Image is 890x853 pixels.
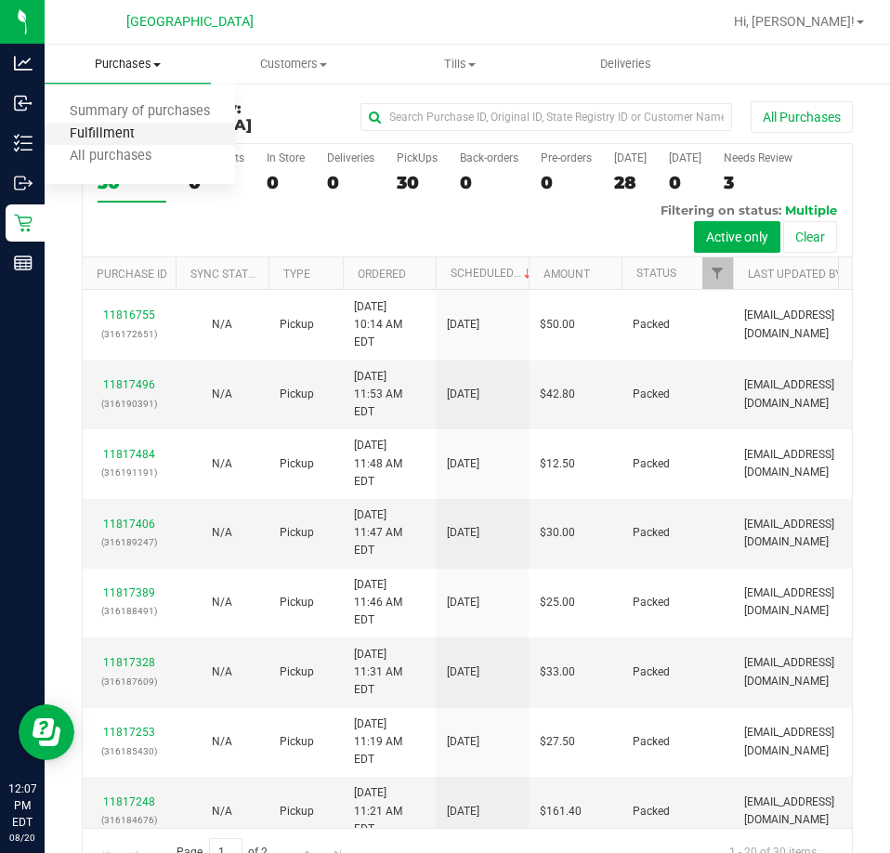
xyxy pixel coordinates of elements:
span: [DATE] [447,524,479,542]
button: N/A [212,386,232,403]
p: (316188491) [94,602,164,620]
span: Tills [377,56,542,72]
a: 11817389 [103,586,155,599]
div: [DATE] [614,151,647,164]
span: Packed [633,455,670,473]
span: [DATE] [447,316,479,334]
a: Last Updated By [748,268,842,281]
inline-svg: Reports [14,254,33,272]
div: PickUps [397,151,438,164]
a: Filter [702,257,733,289]
span: [DATE] 11:48 AM EDT [354,437,425,491]
p: (316185430) [94,742,164,760]
p: (316172651) [94,325,164,343]
div: 0 [541,172,592,193]
span: [DATE] [447,663,479,681]
span: Not Applicable [212,596,232,609]
a: Sync Status [190,268,262,281]
button: N/A [212,316,232,334]
a: 11817406 [103,518,155,531]
span: Not Applicable [212,526,232,539]
span: Pickup [280,663,314,681]
span: Packed [633,524,670,542]
button: N/A [212,733,232,751]
a: 11816755 [103,308,155,322]
span: Pickup [280,455,314,473]
a: Type [283,268,310,281]
div: [DATE] [669,151,701,164]
inline-svg: Inventory [14,134,33,152]
div: 30 [397,172,438,193]
span: $27.50 [540,733,575,751]
div: Back-orders [460,151,518,164]
div: 0 [267,172,305,193]
inline-svg: Retail [14,214,33,232]
button: Clear [783,221,837,253]
inline-svg: Outbound [14,174,33,192]
span: Not Applicable [212,665,232,678]
span: Pickup [280,386,314,403]
span: Pickup [280,316,314,334]
button: N/A [212,594,232,611]
button: N/A [212,524,232,542]
a: Customers [211,45,377,84]
p: (316189247) [94,533,164,551]
span: [DATE] 11:53 AM EDT [354,368,425,422]
span: Not Applicable [212,735,232,748]
span: $161.40 [540,803,582,820]
p: 12:07 PM EDT [8,781,36,831]
a: 11817253 [103,726,155,739]
span: Not Applicable [212,805,232,818]
span: $50.00 [540,316,575,334]
span: Summary of purchases [45,104,235,120]
span: [DATE] [447,733,479,751]
button: N/A [212,663,232,681]
span: [DATE] 11:31 AM EDT [354,646,425,700]
p: (316187609) [94,673,164,690]
div: 0 [327,172,374,193]
span: Pickup [280,733,314,751]
div: 28 [614,172,647,193]
div: 0 [669,172,701,193]
span: Customers [212,56,376,72]
span: $12.50 [540,455,575,473]
span: Hi, [PERSON_NAME]! [734,14,855,29]
span: [DATE] [447,455,479,473]
span: Pickup [280,594,314,611]
span: Not Applicable [212,457,232,470]
input: Search Purchase ID, Original ID, State Registry ID or Customer Name... [360,103,732,131]
a: Scheduled [451,267,535,280]
div: In Store [267,151,305,164]
a: 11817328 [103,656,155,669]
inline-svg: Analytics [14,54,33,72]
span: Packed [633,803,670,820]
button: N/A [212,803,232,820]
a: 11817496 [103,378,155,391]
a: Amount [543,268,590,281]
a: 11817484 [103,448,155,461]
span: $42.80 [540,386,575,403]
div: 3 [724,172,792,193]
div: 0 [460,172,518,193]
a: Purchase ID [97,268,167,281]
span: Fulfillment [45,126,160,142]
span: [DATE] 11:46 AM EDT [354,576,425,630]
span: Packed [633,594,670,611]
span: Deliveries [575,56,676,72]
iframe: Resource center [19,704,74,760]
span: Filtering on status: [661,203,781,217]
span: [DATE] 10:14 AM EDT [354,298,425,352]
p: (316190391) [94,395,164,413]
span: [GEOGRAPHIC_DATA] [126,14,254,30]
a: Deliveries [543,45,709,84]
a: Status [636,267,676,280]
a: Purchases Summary of purchases Fulfillment All purchases [45,45,211,84]
span: [DATE] [447,386,479,403]
span: Packed [633,386,670,403]
div: Deliveries [327,151,374,164]
span: Not Applicable [212,387,232,400]
div: Pre-orders [541,151,592,164]
span: Packed [633,663,670,681]
span: $33.00 [540,663,575,681]
span: $25.00 [540,594,575,611]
